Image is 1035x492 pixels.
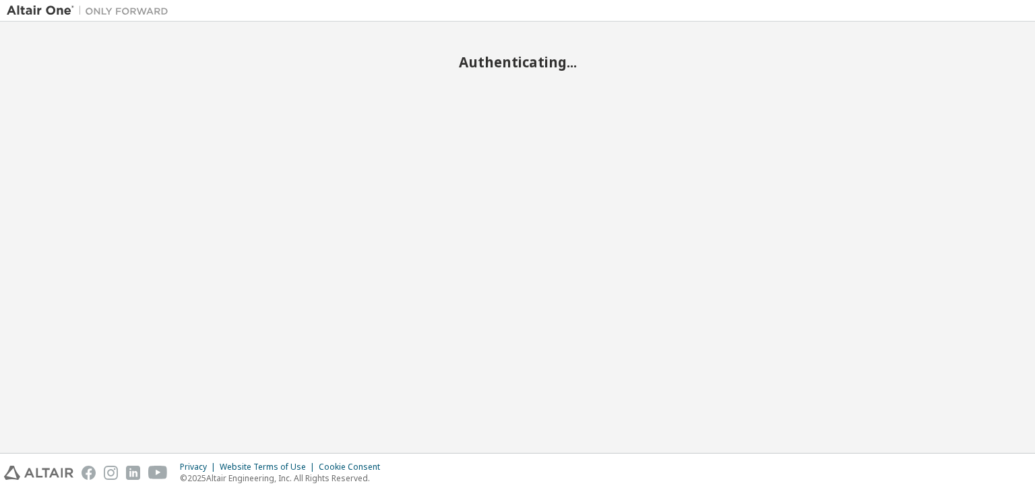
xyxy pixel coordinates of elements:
[126,466,140,480] img: linkedin.svg
[180,472,388,484] p: © 2025 Altair Engineering, Inc. All Rights Reserved.
[82,466,96,480] img: facebook.svg
[319,462,388,472] div: Cookie Consent
[220,462,319,472] div: Website Terms of Use
[104,466,118,480] img: instagram.svg
[7,53,1028,71] h2: Authenticating...
[148,466,168,480] img: youtube.svg
[180,462,220,472] div: Privacy
[7,4,175,18] img: Altair One
[4,466,73,480] img: altair_logo.svg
